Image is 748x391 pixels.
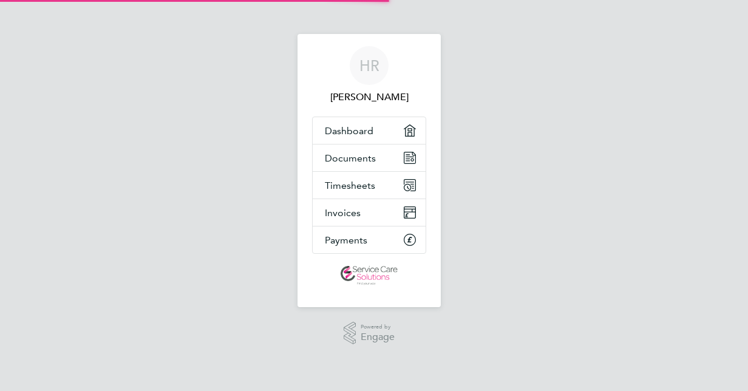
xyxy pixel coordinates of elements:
span: HR [359,58,379,73]
span: Documents [325,152,376,164]
a: Dashboard [313,117,426,144]
span: Payments [325,234,367,246]
a: Documents [313,144,426,171]
span: Timesheets [325,180,375,191]
a: Payments [313,226,426,253]
a: Go to home page [312,266,426,285]
img: servicecare-logo-retina.png [341,266,398,285]
a: Timesheets [313,172,426,199]
span: Invoices [325,207,361,219]
span: Engage [361,332,395,342]
span: Holly Richardson [312,90,426,104]
span: Powered by [361,322,395,332]
nav: Main navigation [297,34,441,307]
a: Invoices [313,199,426,226]
a: Powered byEngage [344,322,395,345]
a: HR[PERSON_NAME] [312,46,426,104]
span: Dashboard [325,125,373,137]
